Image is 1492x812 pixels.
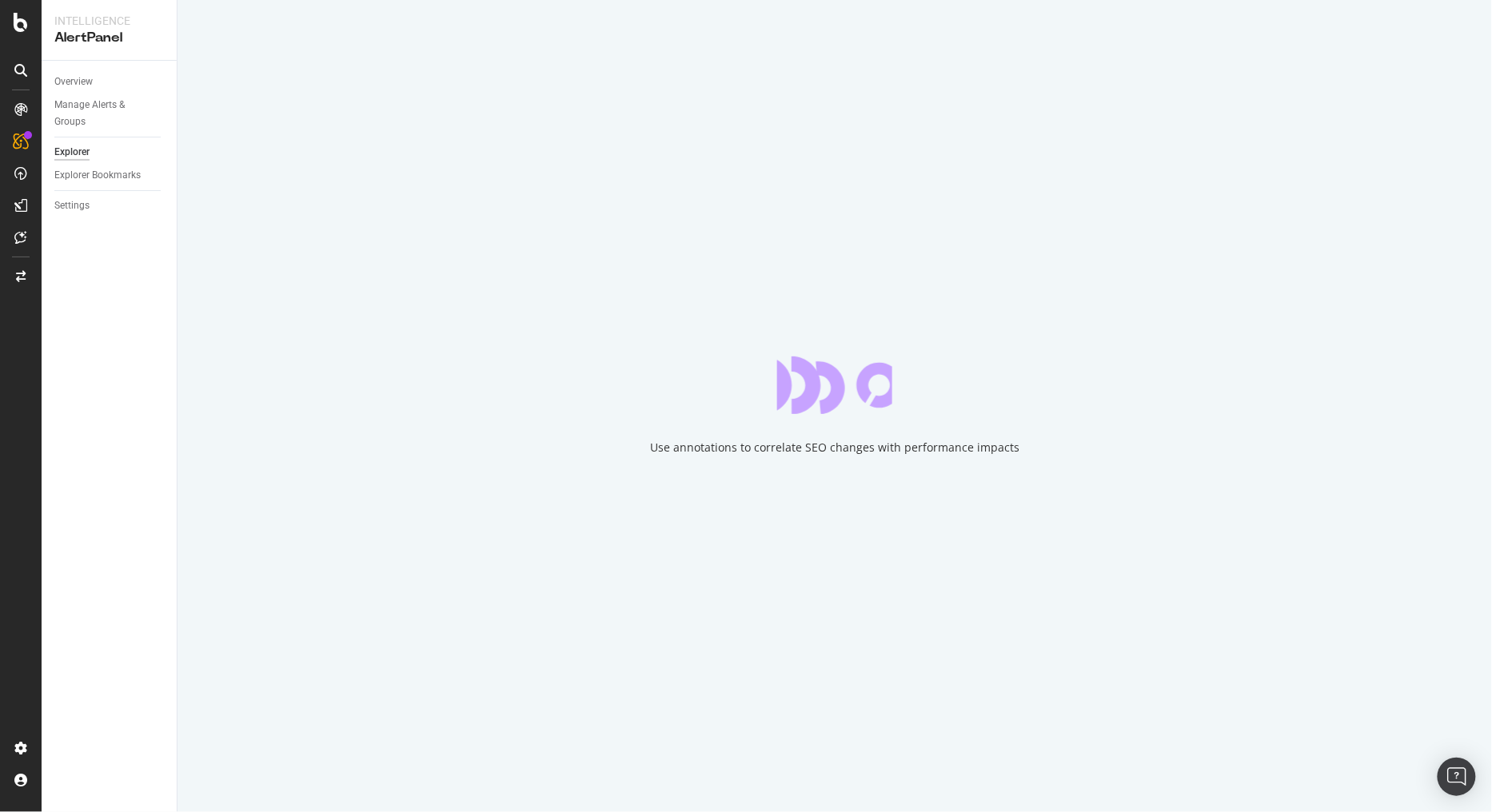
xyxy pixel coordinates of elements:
[54,167,166,184] a: Explorer Bookmarks
[54,197,166,214] a: Settings
[54,29,164,47] div: AlertPanel
[54,74,166,90] a: Overview
[54,74,93,90] div: Overview
[54,197,90,214] div: Settings
[1438,758,1476,796] div: Open Intercom Messenger
[650,440,1019,456] div: Use annotations to correlate SEO changes with performance impacts
[54,13,164,29] div: Intelligence
[54,167,141,184] div: Explorer Bookmarks
[54,97,166,130] a: Manage Alerts & Groups
[54,97,150,130] div: Manage Alerts & Groups
[54,144,166,161] a: Explorer
[54,144,90,161] div: Explorer
[777,356,892,414] div: animation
